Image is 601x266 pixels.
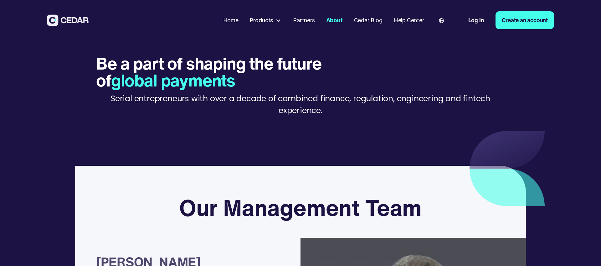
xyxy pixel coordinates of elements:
a: Help Center [391,13,427,28]
h3: Our Management Team [179,194,422,221]
div: Home [223,16,239,24]
div: Products [250,16,273,24]
a: Log in [462,11,490,29]
span: global payments [111,68,235,92]
div: Products [247,13,285,27]
img: world icon [439,18,444,23]
div: Cedar Blog [354,16,383,24]
div: Log in [468,16,484,24]
div: About [326,16,343,24]
h1: Be a part of shaping the future of [96,55,341,89]
a: Partners [290,13,317,28]
a: Cedar Blog [351,13,385,28]
a: Home [220,13,241,28]
p: Serial entrepreneurs with over a decade of combined finance, regulation, engineering and fintech ... [96,93,505,117]
a: Create an account [496,11,554,29]
a: About [323,13,346,28]
div: Partners [293,16,315,24]
div: Help Center [394,16,424,24]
